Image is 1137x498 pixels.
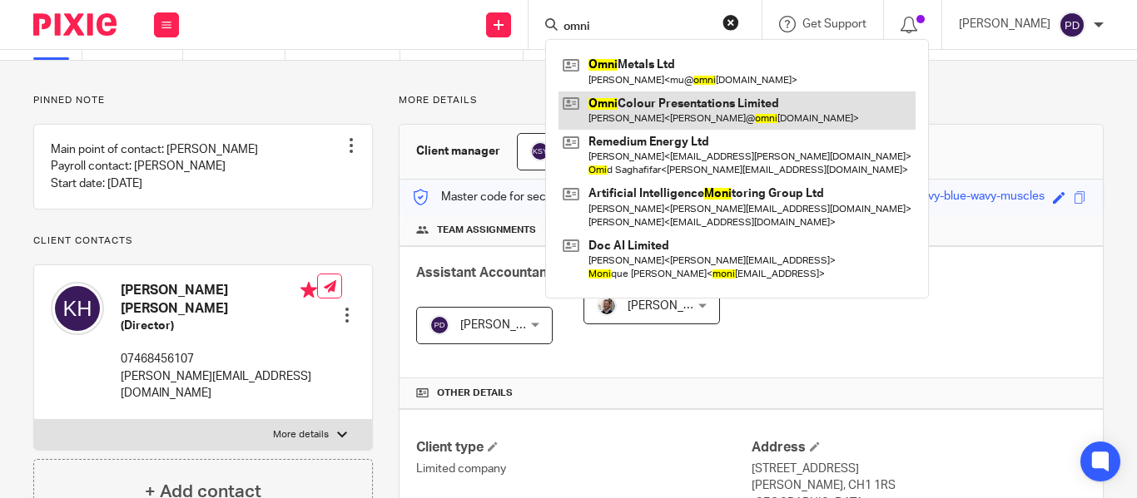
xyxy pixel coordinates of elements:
[752,477,1086,494] p: [PERSON_NAME], CH1 1RS
[416,461,751,477] p: Limited company
[121,318,317,334] h5: (Director)
[861,188,1045,207] div: generous-navy-blue-wavy-muscles
[33,234,373,248] p: Client contacts
[300,282,317,298] i: Primary
[416,439,751,456] h4: Client type
[562,20,712,35] input: Search
[33,13,117,36] img: Pixie
[429,315,449,335] img: svg%3E
[802,18,866,30] span: Get Support
[437,224,536,237] span: Team assignments
[121,351,317,367] p: 07468456107
[121,368,317,402] p: [PERSON_NAME][EMAIL_ADDRESS][DOMAIN_NAME]
[51,282,104,335] img: svg%3E
[1059,12,1085,38] img: svg%3E
[273,428,329,441] p: More details
[752,461,1086,477] p: [STREET_ADDRESS]
[33,94,373,107] p: Pinned note
[121,282,317,318] h4: [PERSON_NAME] [PERSON_NAME]
[752,439,1086,456] h4: Address
[722,14,739,31] button: Clear
[399,94,1104,107] p: More details
[460,319,552,331] span: [PERSON_NAME]
[416,266,552,279] span: Assistant Accountant
[597,296,617,316] img: Matt%20Circle.png
[412,189,699,205] p: Master code for secure communications and files
[959,16,1050,32] p: [PERSON_NAME]
[628,300,719,312] span: [PERSON_NAME]
[416,143,500,160] h3: Client manager
[530,141,550,161] img: svg%3E
[437,387,513,400] span: Other details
